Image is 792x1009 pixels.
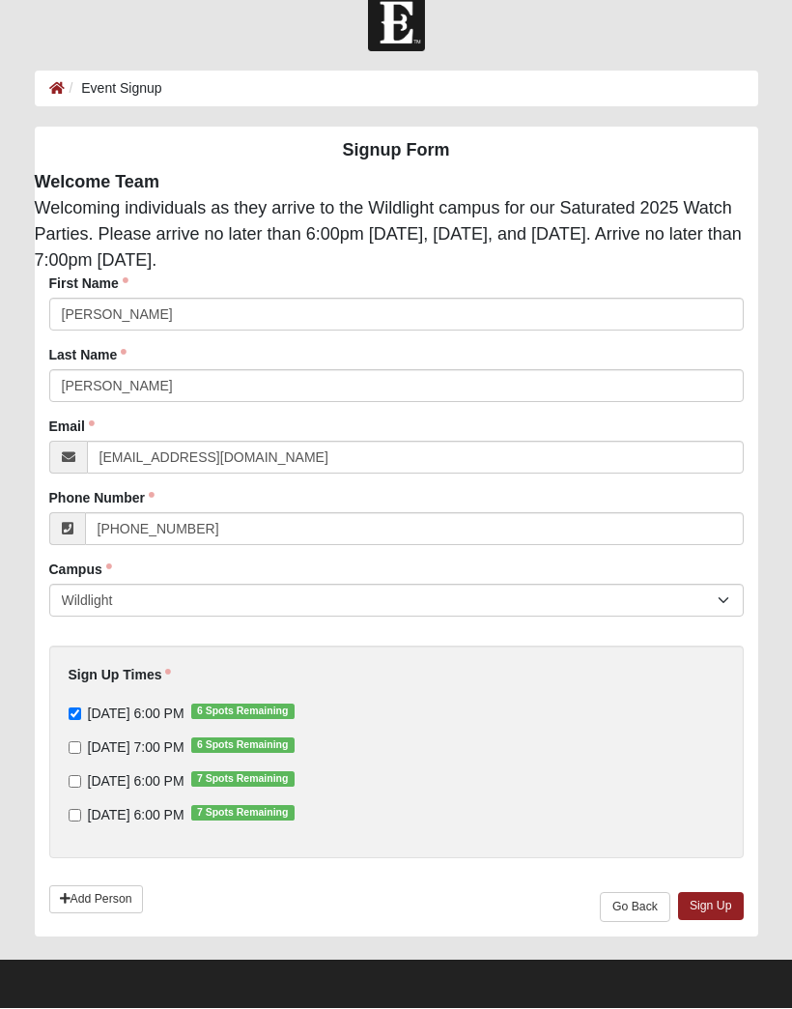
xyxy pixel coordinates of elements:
[69,776,81,789] input: [DATE] 6:00 PM7 Spots Remaining
[49,346,127,365] label: Last Name
[191,806,295,822] span: 7 Spots Remaining
[35,173,159,192] strong: Welcome Team
[600,893,670,923] a: Go Back
[191,772,295,788] span: 7 Spots Remaining
[88,808,184,823] span: [DATE] 6:00 PM
[49,886,143,914] a: Add Person
[678,893,744,921] a: Sign Up
[20,170,773,274] div: Welcoming individuals as they arrive to the Wildlight campus for our Saturated 2025 Watch Parties...
[35,141,758,162] h4: Signup Form
[49,274,128,294] label: First Name
[65,79,162,100] li: Event Signup
[69,810,81,822] input: [DATE] 6:00 PM7 Spots Remaining
[49,561,112,580] label: Campus
[88,740,184,756] span: [DATE] 7:00 PM
[49,489,156,508] label: Phone Number
[49,418,95,437] label: Email
[191,738,295,754] span: 6 Spots Remaining
[69,708,81,721] input: [DATE] 6:00 PM6 Spots Remaining
[191,705,295,720] span: 6 Spots Remaining
[88,706,184,722] span: [DATE] 6:00 PM
[69,666,172,685] label: Sign Up Times
[88,774,184,790] span: [DATE] 6:00 PM
[69,742,81,755] input: [DATE] 7:00 PM6 Spots Remaining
